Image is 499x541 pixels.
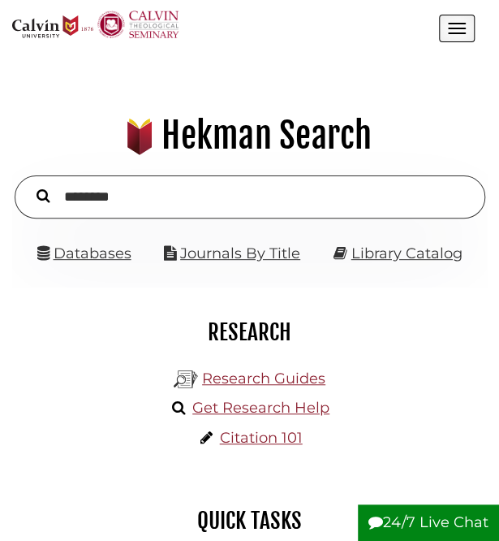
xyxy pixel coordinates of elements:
a: Research Guides [202,370,325,387]
img: Calvin Theological Seminary [97,11,179,38]
h2: Research [24,318,475,346]
img: Hekman Library Logo [174,367,198,392]
i: Search [37,189,49,204]
a: Get Research Help [192,399,329,417]
a: Journals By Title [180,245,300,262]
a: Databases [37,245,131,262]
button: Search [28,185,58,206]
button: Open the menu [439,15,475,42]
h2: Quick Tasks [24,507,475,535]
a: Citation 101 [220,429,303,447]
a: Library Catalog [351,245,462,262]
h1: Hekman Search [19,114,480,158]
